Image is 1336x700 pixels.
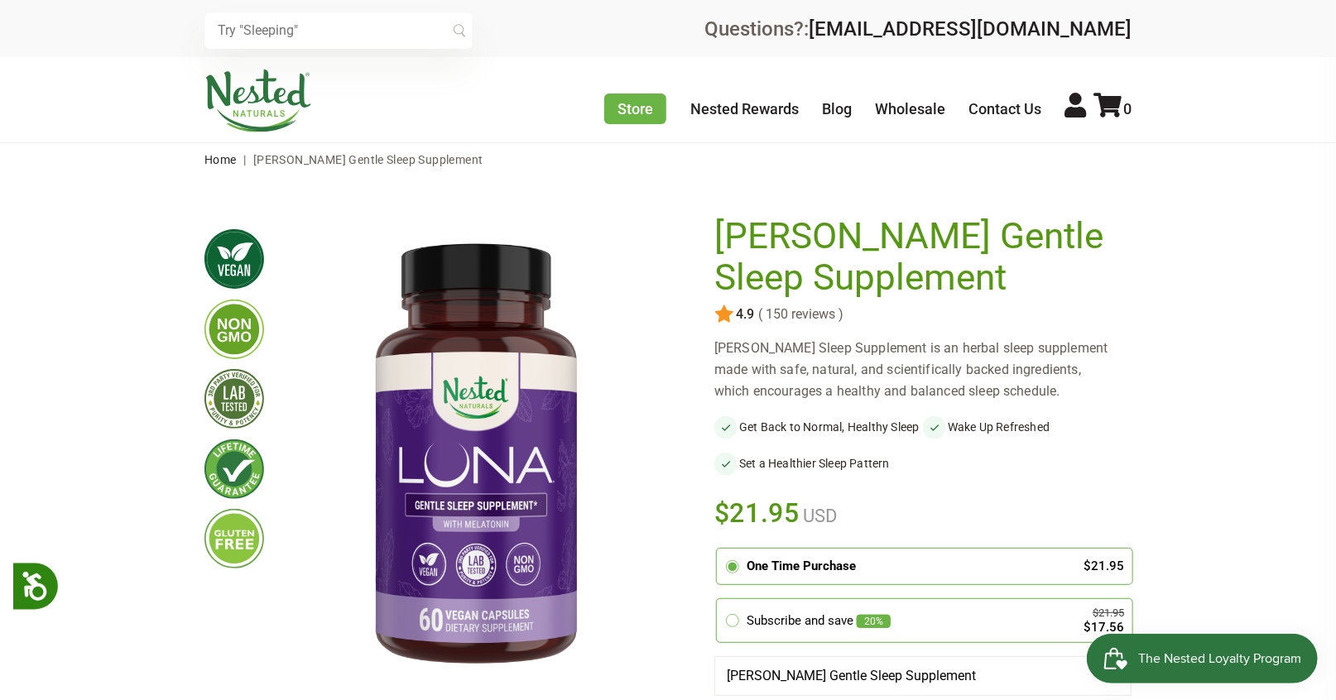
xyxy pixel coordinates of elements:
[204,509,264,568] img: glutenfree
[754,307,843,322] span: ( 150 reviews )
[704,19,1132,39] div: Questions?:
[714,216,1123,298] h1: [PERSON_NAME] Gentle Sleep Supplement
[291,216,661,698] img: LUNA Gentle Sleep Supplement
[1093,100,1132,117] a: 0
[253,153,483,166] span: [PERSON_NAME] Gentle Sleep Supplement
[1123,100,1132,117] span: 0
[714,304,734,324] img: star.svg
[875,100,945,117] a: Wholesale
[822,100,852,117] a: Blog
[714,452,923,475] li: Set a Healthier Sleep Pattern
[1087,634,1319,683] iframe: Button to open loyalty program pop-up
[690,100,799,117] a: Nested Rewards
[714,495,800,531] span: $21.95
[204,153,237,166] a: Home
[204,300,264,359] img: gmofree
[204,12,473,49] input: Try "Sleeping"
[809,17,1132,41] a: [EMAIL_ADDRESS][DOMAIN_NAME]
[968,100,1041,117] a: Contact Us
[204,143,1132,176] nav: breadcrumbs
[204,70,312,132] img: Nested Naturals
[734,307,754,322] span: 4.9
[714,338,1132,402] div: [PERSON_NAME] Sleep Supplement is an herbal sleep supplement made with safe, natural, and scienti...
[604,93,666,124] a: Store
[800,506,838,526] span: USD
[239,153,250,166] span: |
[204,439,264,499] img: lifetimeguarantee
[204,369,264,429] img: thirdpartytested
[923,415,1132,439] li: Wake Up Refreshed
[204,229,264,289] img: vegan
[714,415,923,439] li: Get Back to Normal, Healthy Sleep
